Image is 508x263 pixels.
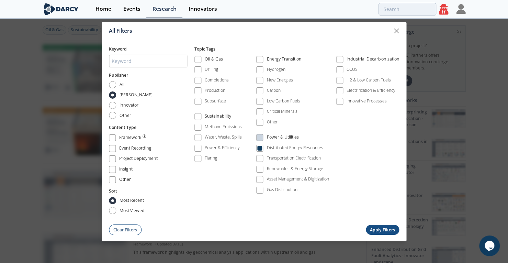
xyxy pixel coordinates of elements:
div: Low Carbon Fuels [267,98,300,104]
div: Critical Minerals [267,108,297,114]
div: Power & Utilities [267,134,299,142]
div: Project Deployment [119,155,158,164]
div: Subsurface [205,98,226,104]
div: Water, Waste, Spills [205,134,242,140]
iframe: chat widget [479,235,501,256]
div: Hydrogen [267,66,285,73]
input: All [109,81,116,88]
img: information.svg [143,134,146,138]
div: Sustainability [205,113,231,121]
span: most recent [120,197,144,204]
span: Topic Tags [194,46,215,52]
div: Asset Management & Digitization [267,176,329,182]
span: Innovator [120,102,138,108]
div: Events [123,6,140,12]
span: Keyword [109,46,127,52]
div: Industrial Decarbonization [347,56,399,64]
div: Flaring [205,155,217,161]
div: Power & Efficiency [205,145,240,151]
input: Innovator [109,101,116,109]
div: Home [95,6,111,12]
div: Production [205,87,225,94]
div: Oil & Gas [205,56,223,64]
div: Carbon [267,87,281,94]
input: most recent [109,197,116,204]
span: Other [120,112,131,119]
button: Content Type [109,124,136,131]
div: Other [119,176,131,185]
div: All Filters [109,24,390,37]
div: Insight [119,166,133,174]
div: Transportation Electrification [267,155,321,161]
div: Innovative Processes [347,98,386,104]
img: Profile [456,4,466,14]
div: Other [267,119,278,125]
input: Keyword [109,55,187,67]
div: Distributed Energy Resources [267,145,323,151]
div: Framework [119,134,141,143]
div: New Energies [267,77,293,83]
div: Gas Distribution [267,187,297,193]
button: Publisher [109,72,128,78]
input: most viewed [109,207,116,214]
div: CCUS [347,66,358,73]
input: [PERSON_NAME] [109,91,116,99]
div: Event Recording [119,145,151,153]
button: Apply Filters [366,225,399,235]
div: Innovators [189,6,217,12]
span: [PERSON_NAME] [120,92,153,98]
button: Clear Filters [109,224,142,235]
button: Sort [109,188,117,194]
div: Methane Emissions [205,124,242,130]
div: Completions [205,77,229,83]
div: Renewables & Energy Storage [267,166,323,172]
div: Electrification & Efficiency [347,87,395,94]
div: Energy Transition [267,56,302,64]
span: Content Type [109,124,136,130]
img: logo-wide.svg [43,3,80,15]
span: All [120,81,124,88]
div: Research [153,6,177,12]
div: Drilling [205,66,218,73]
input: Advanced Search [379,3,436,15]
div: H2 & Low Carbon Fuels [347,77,391,83]
input: Other [109,112,116,119]
span: most viewed [120,208,145,214]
